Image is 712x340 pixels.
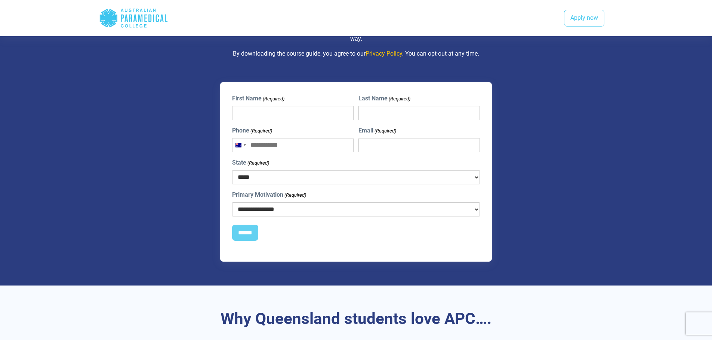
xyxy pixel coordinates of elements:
a: Apply now [564,10,604,27]
button: Selected country [232,138,248,152]
span: (Required) [374,127,397,135]
label: Email [358,126,396,135]
p: By downloading the course guide, you agree to our . You can opt-out at any time. [138,49,575,58]
h3: Why Queensland students love APC…. [138,309,575,328]
label: Primary Motivation [232,190,306,199]
span: (Required) [284,191,306,199]
span: (Required) [247,159,269,167]
a: Privacy Policy [366,50,402,57]
label: Phone [232,126,272,135]
label: Last Name [358,94,410,103]
span: (Required) [262,95,284,103]
span: (Required) [250,127,272,135]
label: First Name [232,94,284,103]
span: (Required) [388,95,411,103]
div: Australian Paramedical College [99,6,168,30]
label: State [232,158,269,167]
